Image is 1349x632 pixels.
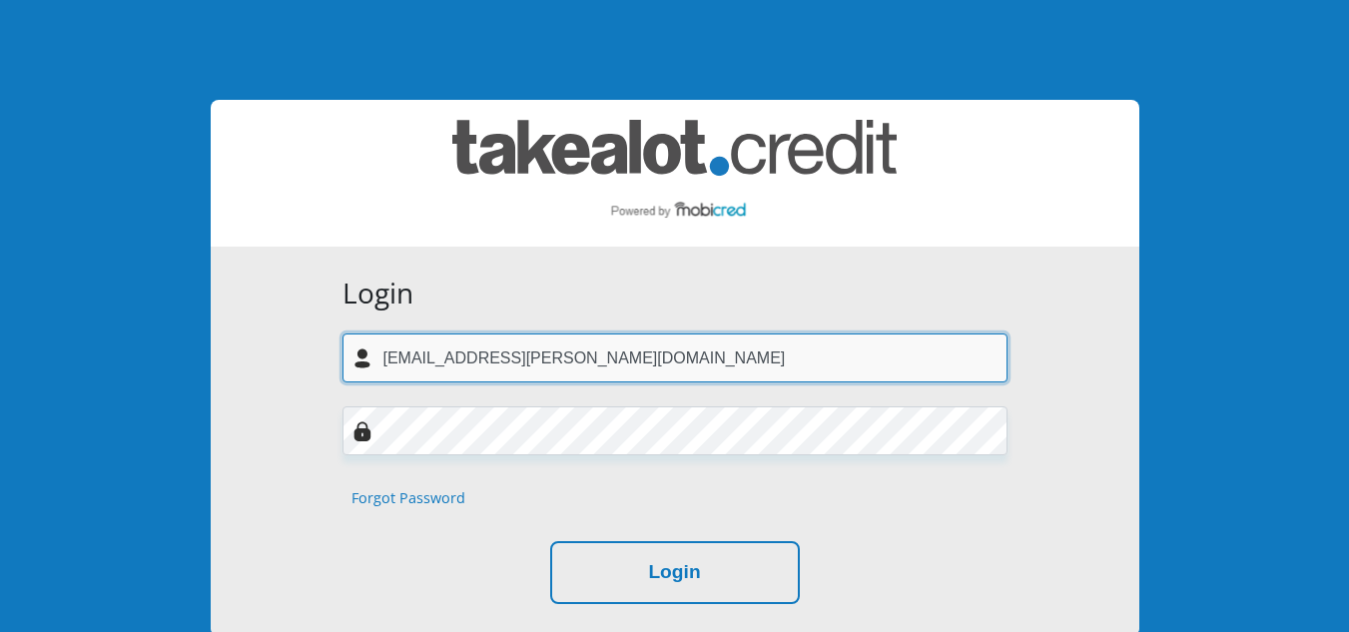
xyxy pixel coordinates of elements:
[342,333,1008,382] input: Username
[351,487,465,509] a: Forgot Password
[352,421,372,441] img: Image
[452,120,897,227] img: takealot_credit logo
[352,348,372,368] img: user-icon image
[550,541,800,604] button: Login
[342,277,1008,311] h3: Login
